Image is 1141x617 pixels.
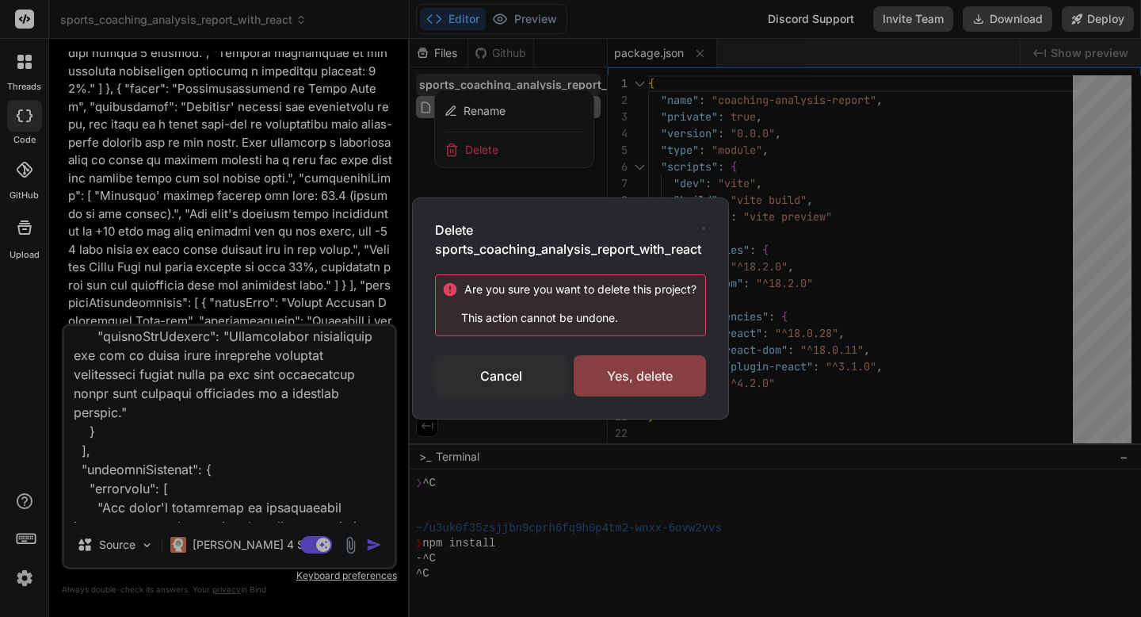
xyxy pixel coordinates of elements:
[651,282,691,296] span: project
[574,355,706,397] div: Yes, delete
[442,310,705,326] p: This action cannot be undone.
[435,355,567,397] div: Cancel
[464,282,696,297] div: Are you sure you want to delete this ?
[435,220,701,259] h3: Delete sports_coaching_analysis_report_with_react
